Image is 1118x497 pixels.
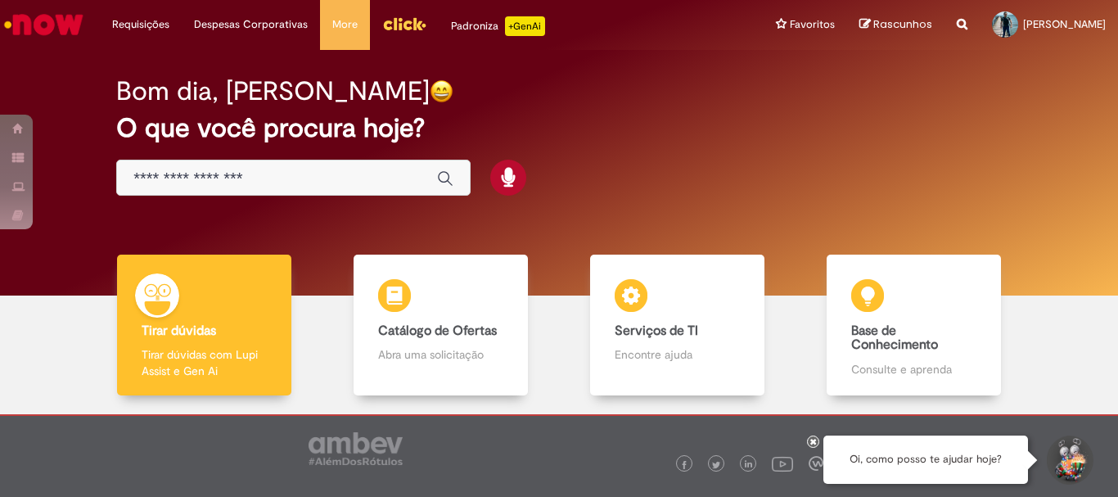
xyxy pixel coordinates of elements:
[1044,436,1093,485] button: Iniciar Conversa de Suporte
[559,255,796,396] a: Serviços de TI Encontre ajuda
[194,16,308,33] span: Despesas Corporativas
[322,255,559,396] a: Catálogo de Ofertas Abra uma solicitação
[615,323,698,339] b: Serviços de TI
[772,453,793,474] img: logo_footer_youtube.png
[680,461,688,469] img: logo_footer_facebook.png
[142,346,266,379] p: Tirar dúvidas com Lupi Assist e Gen Ai
[796,255,1032,396] a: Base de Conhecimento Consulte e aprenda
[309,432,403,465] img: logo_footer_ambev_rotulo_gray.png
[809,456,823,471] img: logo_footer_workplace.png
[712,461,720,469] img: logo_footer_twitter.png
[790,16,835,33] span: Favoritos
[378,346,503,363] p: Abra uma solicitação
[851,361,976,377] p: Consulte e aprenda
[382,11,426,36] img: click_logo_yellow_360x200.png
[116,77,430,106] h2: Bom dia, [PERSON_NAME]
[112,16,169,33] span: Requisições
[2,8,86,41] img: ServiceNow
[745,460,753,470] img: logo_footer_linkedin.png
[142,323,216,339] b: Tirar dúvidas
[859,17,932,33] a: Rascunhos
[332,16,358,33] span: More
[378,323,497,339] b: Catálogo de Ofertas
[116,114,1002,142] h2: O que você procura hoje?
[615,346,739,363] p: Encontre ajuda
[851,323,938,354] b: Base de Conhecimento
[86,255,322,396] a: Tirar dúvidas Tirar dúvidas com Lupi Assist e Gen Ai
[505,16,545,36] p: +GenAi
[873,16,932,32] span: Rascunhos
[430,79,453,103] img: happy-face.png
[1023,17,1106,31] span: [PERSON_NAME]
[451,16,545,36] div: Padroniza
[823,436,1028,484] div: Oi, como posso te ajudar hoje?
